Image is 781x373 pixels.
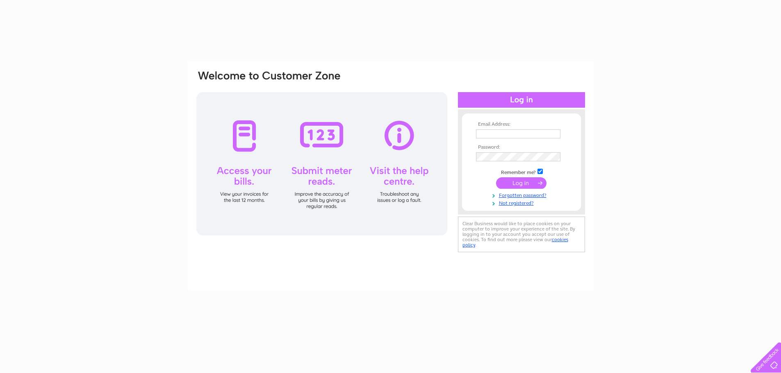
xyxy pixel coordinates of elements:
a: Not registered? [476,199,569,206]
td: Remember me? [474,167,569,176]
div: Clear Business would like to place cookies on your computer to improve your experience of the sit... [458,217,585,252]
input: Submit [496,177,546,189]
a: Forgotten password? [476,191,569,199]
th: Email Address: [474,122,569,127]
a: cookies policy [462,237,568,248]
th: Password: [474,145,569,150]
